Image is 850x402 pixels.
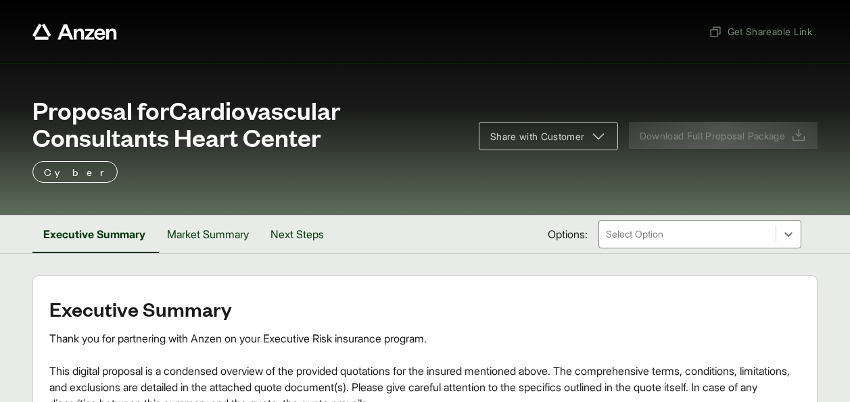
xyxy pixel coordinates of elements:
p: Cyber [44,164,106,180]
span: Proposal for Cardiovascular Consultants Heart Center [32,96,463,150]
h2: Executive Summary [49,298,801,319]
a: Anzen website [32,24,117,40]
button: Market Summary [156,215,260,253]
button: Next Steps [260,215,335,253]
span: Share with Customer [490,129,585,143]
span: Get Shareable Link [709,24,812,39]
button: Get Shareable Link [703,19,818,44]
span: Options: [548,226,588,242]
span: Download Full Proposal Package [640,129,786,143]
button: Share with Customer [479,122,618,150]
button: Executive Summary [32,215,156,253]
